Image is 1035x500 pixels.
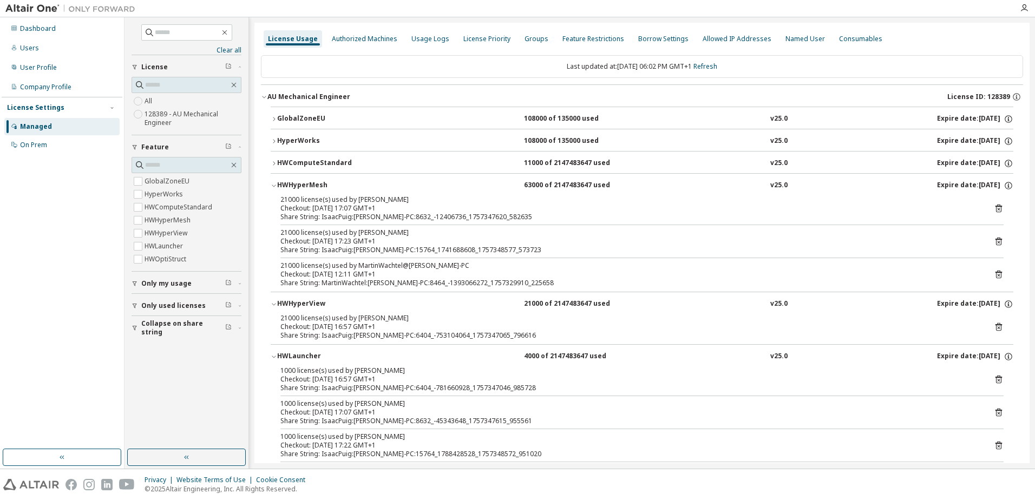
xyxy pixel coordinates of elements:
[20,24,56,33] div: Dashboard
[280,366,978,375] div: 1000 license(s) used by [PERSON_NAME]
[937,136,1013,146] div: Expire date: [DATE]
[280,441,978,450] div: Checkout: [DATE] 17:22 GMT+1
[20,83,71,91] div: Company Profile
[141,143,169,152] span: Feature
[524,159,621,168] div: 11000 of 2147483647 used
[277,181,375,190] div: HWHyperMesh
[937,299,1013,309] div: Expire date: [DATE]
[463,35,510,43] div: License Priority
[7,103,64,112] div: License Settings
[280,432,978,441] div: 1000 license(s) used by [PERSON_NAME]
[145,188,185,201] label: HyperWorks
[119,479,135,490] img: youtube.svg
[280,270,978,279] div: Checkout: [DATE] 12:11 GMT+1
[937,114,1013,124] div: Expire date: [DATE]
[280,323,978,331] div: Checkout: [DATE] 16:57 GMT+1
[280,261,978,270] div: 21000 license(s) used by MartinWachtel@[PERSON_NAME]-PC
[839,35,882,43] div: Consumables
[65,479,77,490] img: facebook.svg
[524,136,621,146] div: 108000 of 135000 used
[271,345,1013,369] button: HWLauncher4000 of 2147483647 usedv25.0Expire date:[DATE]
[703,35,771,43] div: Allowed IP Addresses
[280,279,978,287] div: Share String: MartinWachtel:[PERSON_NAME]-PC:8464_-1393066272_1757329910_225658
[225,143,232,152] span: Clear filter
[141,319,225,337] span: Collapse on share string
[271,152,1013,175] button: HWComputeStandard11000 of 2147483647 usedv25.0Expire date:[DATE]
[20,44,39,52] div: Users
[3,479,59,490] img: altair_logo.svg
[145,108,241,129] label: 128389 - AU Mechanical Engineer
[411,35,449,43] div: Usage Logs
[268,35,318,43] div: License Usage
[145,175,192,188] label: GlobalZoneEU
[132,272,241,295] button: Only my usage
[277,299,375,309] div: HWHyperView
[280,314,978,323] div: 21000 license(s) used by [PERSON_NAME]
[280,375,978,384] div: Checkout: [DATE] 16:57 GMT+1
[225,63,232,71] span: Clear filter
[770,114,788,124] div: v25.0
[20,63,57,72] div: User Profile
[280,195,978,204] div: 21000 license(s) used by [PERSON_NAME]
[141,63,168,71] span: License
[785,35,825,43] div: Named User
[132,294,241,318] button: Only used licenses
[261,55,1023,78] div: Last updated at: [DATE] 06:02 PM GMT+1
[693,62,717,71] a: Refresh
[280,237,978,246] div: Checkout: [DATE] 17:23 GMT+1
[280,450,978,458] div: Share String: IsaacPuig:[PERSON_NAME]-PC:15764_1788428528_1757348572_951020
[271,129,1013,153] button: HyperWorks108000 of 135000 usedv25.0Expire date:[DATE]
[937,352,1013,361] div: Expire date: [DATE]
[132,316,241,340] button: Collapse on share string
[132,55,241,79] button: License
[141,301,206,310] span: Only used licenses
[332,35,397,43] div: Authorized Machines
[256,476,312,484] div: Cookie Consent
[145,240,185,253] label: HWLauncher
[524,181,621,190] div: 63000 of 2147483647 used
[225,301,232,310] span: Clear filter
[562,35,624,43] div: Feature Restrictions
[770,159,788,168] div: v25.0
[280,384,978,392] div: Share String: IsaacPuig:[PERSON_NAME]-PC:6404_-781660928_1757347046_985728
[280,399,978,408] div: 1000 license(s) used by [PERSON_NAME]
[267,93,350,101] div: AU Mechanical Engineer
[145,201,214,214] label: HWComputeStandard
[937,181,1013,190] div: Expire date: [DATE]
[280,213,978,221] div: Share String: IsaacPuig:[PERSON_NAME]-PC:8632_-12406736_1757347620_582635
[524,114,621,124] div: 108000 of 135000 used
[280,204,978,213] div: Checkout: [DATE] 17:07 GMT+1
[524,299,621,309] div: 21000 of 2147483647 used
[524,352,621,361] div: 4000 of 2147483647 used
[947,93,1010,101] span: License ID: 128389
[271,107,1013,131] button: GlobalZoneEU108000 of 135000 usedv25.0Expire date:[DATE]
[770,181,788,190] div: v25.0
[132,135,241,159] button: Feature
[145,476,176,484] div: Privacy
[20,141,47,149] div: On Prem
[261,85,1023,109] button: AU Mechanical EngineerLicense ID: 128389
[101,479,113,490] img: linkedin.svg
[277,114,375,124] div: GlobalZoneEU
[277,136,375,146] div: HyperWorks
[176,476,256,484] div: Website Terms of Use
[225,324,232,332] span: Clear filter
[525,35,548,43] div: Groups
[145,227,189,240] label: HWHyperView
[280,246,978,254] div: Share String: IsaacPuig:[PERSON_NAME]-PC:15764_1741688608_1757348577_573723
[280,408,978,417] div: Checkout: [DATE] 17:07 GMT+1
[277,159,375,168] div: HWComputeStandard
[280,228,978,237] div: 21000 license(s) used by [PERSON_NAME]
[83,479,95,490] img: instagram.svg
[141,279,192,288] span: Only my usage
[145,95,154,108] label: All
[5,3,141,14] img: Altair One
[145,484,312,494] p: © 2025 Altair Engineering, Inc. All Rights Reserved.
[271,174,1013,198] button: HWHyperMesh63000 of 2147483647 usedv25.0Expire date:[DATE]
[280,331,978,340] div: Share String: IsaacPuig:[PERSON_NAME]-PC:6404_-753104064_1757347065_796616
[638,35,689,43] div: Borrow Settings
[225,279,232,288] span: Clear filter
[277,352,375,361] div: HWLauncher
[770,299,788,309] div: v25.0
[20,122,52,131] div: Managed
